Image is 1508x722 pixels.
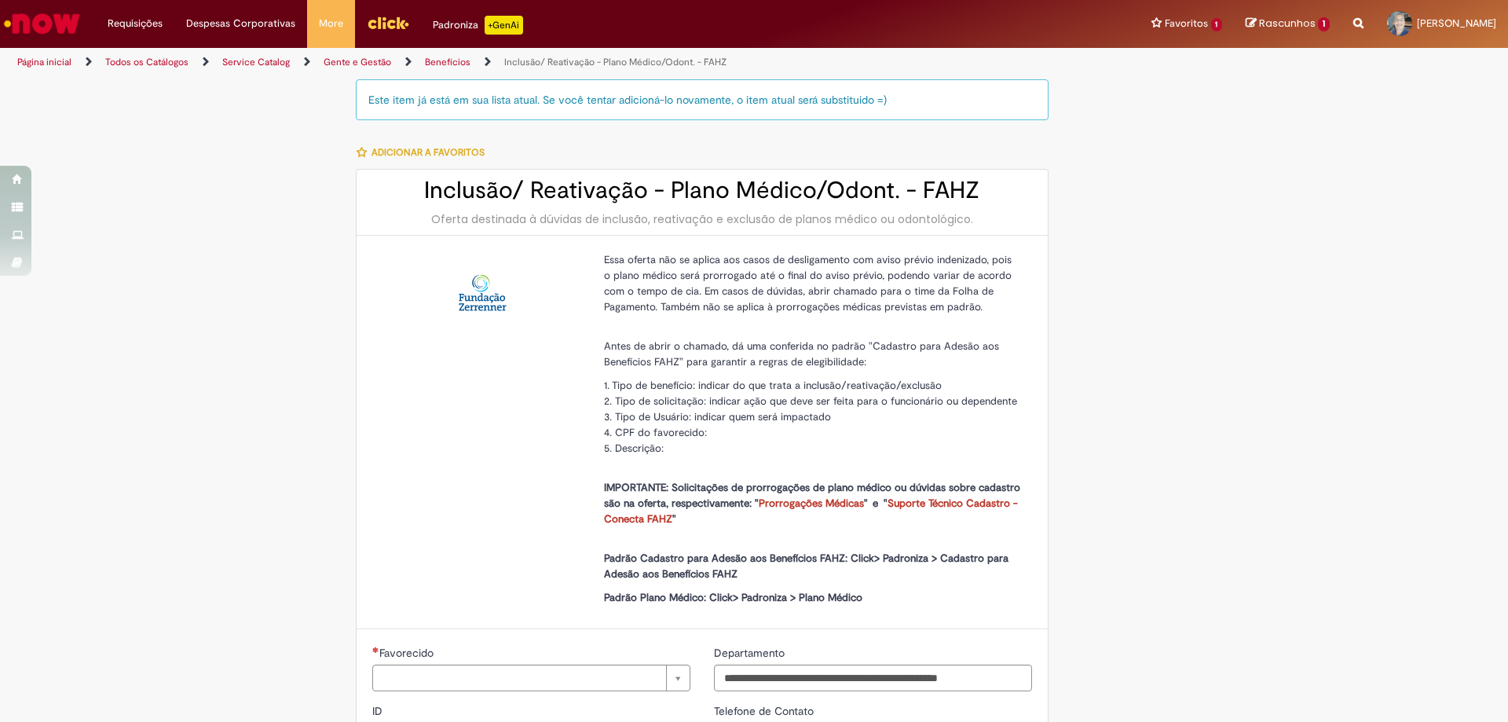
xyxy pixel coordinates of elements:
[12,48,994,77] ul: Trilhas de página
[379,646,437,660] span: Necessários - Favorecido
[714,665,1032,691] input: Departamento
[457,267,507,317] img: Inclusão/ Reativação - Plano Médico/Odont. - FAHZ
[372,647,379,653] span: Necessários
[1211,18,1223,31] span: 1
[319,16,343,31] span: More
[372,704,386,718] span: ID
[1417,16,1496,30] span: [PERSON_NAME]
[186,16,295,31] span: Despesas Corporativas
[1318,17,1330,31] span: 1
[356,136,493,169] button: Adicionar a Favoritos
[1259,16,1316,31] span: Rascunhos
[2,8,82,39] img: ServiceNow
[222,56,290,68] a: Service Catalog
[604,394,1017,408] span: 2. Tipo de solicitação: indicar ação que deve ser feita para o funcionário ou dependente
[604,442,664,455] span: 5. Descrição:
[367,11,409,35] img: click_logo_yellow_360x200.png
[714,704,817,718] span: Telefone de Contato
[604,591,862,604] span: Padrão Plano Médico: Click> Padroniza > Plano Médico
[17,56,71,68] a: Página inicial
[604,552,1008,581] span: Padrão Cadastro para Adesão aos Benefícios FAHZ: Click> Padroniza > Cadastro para Adesão aos Bene...
[485,16,523,35] p: +GenAi
[604,481,1020,526] span: IMPORTANTE: Solicitações de prorrogações de plano médico ou dúvidas sobre cadastro são na oferta,...
[604,410,831,423] span: 3. Tipo de Usuário: indicar quem será impactado
[504,56,727,68] a: Inclusão/ Reativação - Plano Médico/Odont. - FAHZ
[372,665,690,691] a: Limpar campo Favorecido
[604,339,999,368] span: Antes de abrir o chamado, dá uma conferida no padrão "Cadastro para Adesão aos Benefícios FAHZ" p...
[324,56,391,68] a: Gente e Gestão
[759,497,864,510] a: Prorrogações Médicas
[372,211,1032,227] div: Oferta destinada à dúvidas de inclusão, reativação e exclusão de planos médico ou odontológico.
[105,56,188,68] a: Todos os Catálogos
[108,16,163,31] span: Requisições
[372,146,485,159] span: Adicionar a Favoritos
[604,426,707,439] span: 4. CPF do favorecido:
[1165,16,1208,31] span: Favoritos
[433,16,523,35] div: Padroniza
[356,79,1049,120] div: Este item já está em sua lista atual. Se você tentar adicioná-lo novamente, o item atual será sub...
[372,178,1032,203] h2: Inclusão/ Reativação - Plano Médico/Odont. - FAHZ
[714,646,788,660] span: Departamento
[1246,16,1330,31] a: Rascunhos
[604,379,942,392] span: 1. Tipo de benefício: indicar do que trata a inclusão/reativação/exclusão
[425,56,470,68] a: Benefícios
[604,253,1012,313] span: Essa oferta não se aplica aos casos de desligamento com aviso prévio indenizado, pois o plano méd...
